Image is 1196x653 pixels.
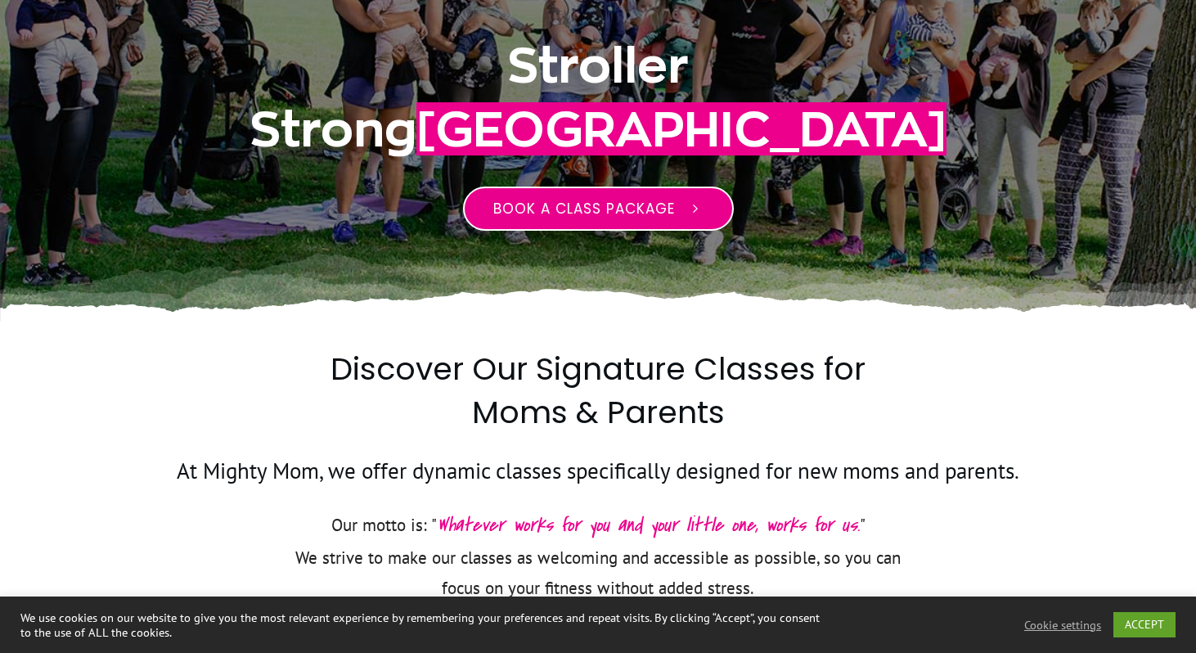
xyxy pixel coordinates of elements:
p: We strive to make our classes as welcoming and accessible as possible, so you can focus on your f... [291,543,905,624]
h1: Stroller Strong [157,34,1039,161]
h2: Discover Our Signature Classes for Moms & Parents [291,347,905,453]
h3: At Mighty Mom, we offer dynamic classes specifically designed for new moms and parents. [157,456,1039,507]
a: ACCEPT [1113,612,1176,637]
span: [GEOGRAPHIC_DATA] [416,102,946,155]
span: Book a class package [493,199,675,218]
a: Book a class package [463,187,734,231]
p: Our motto is: " " [291,507,905,543]
a: Cookie settings [1024,618,1101,633]
span: Whatever works for you and your little one, works for us. [437,511,860,539]
div: We use cookies on our website to give you the most relevant experience by remembering your prefer... [20,610,829,640]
